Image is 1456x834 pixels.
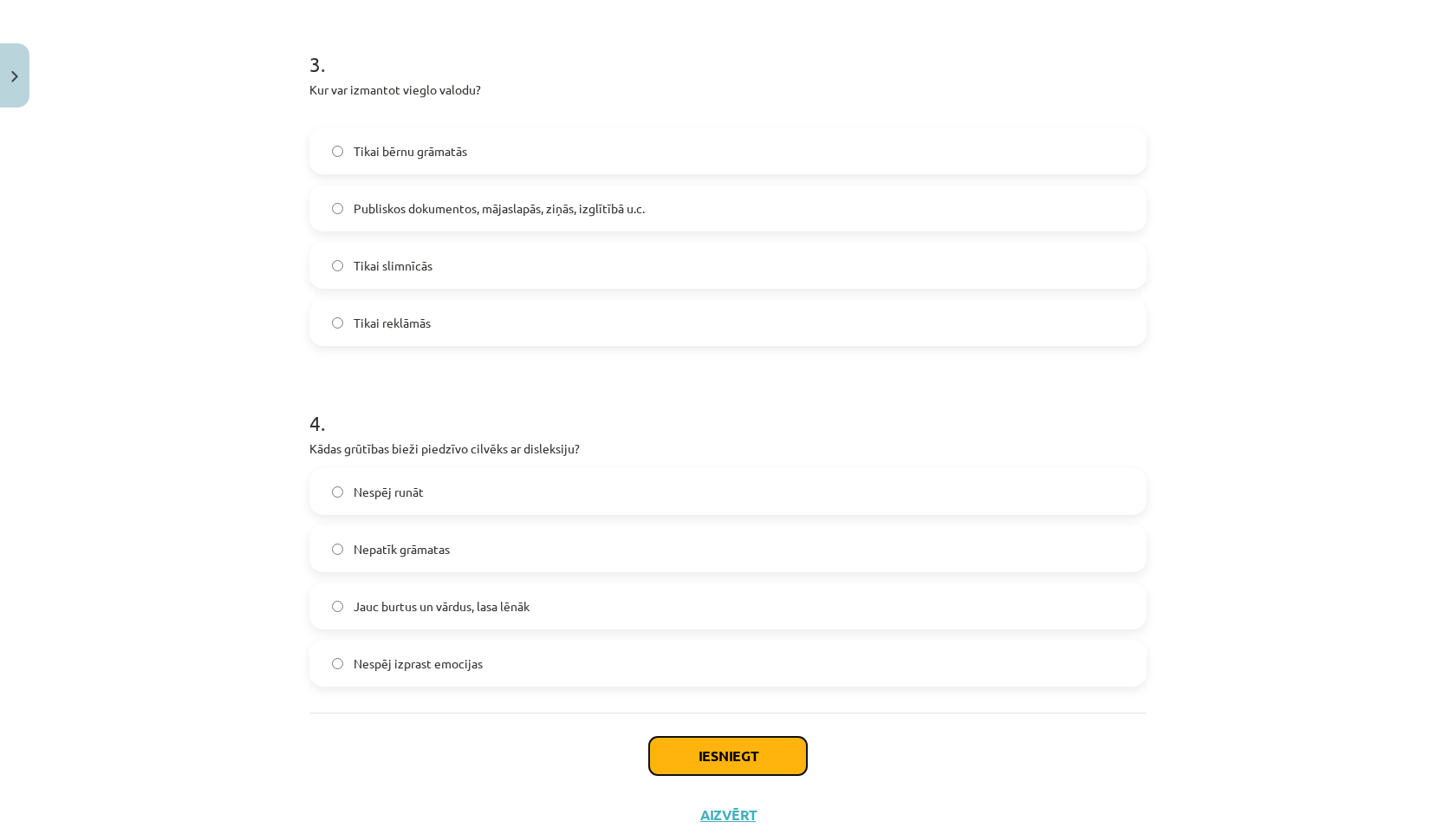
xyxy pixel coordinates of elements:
[11,71,18,82] img: icon-close-lesson-0947bae3869378f0d4975bcd49f059093ad1ed9edebbc8119c70593378902aed.svg
[309,22,1147,75] h1: 3 .
[309,381,1147,434] h1: 4 .
[354,540,450,558] span: Nepatīk grāmatas
[354,199,645,218] span: Publiskos dokumentos, mājaslapās, ziņās, izglītībā u.c.
[354,142,467,160] span: Tikai bērnu grāmatās
[332,146,343,157] input: Tikai bērnu grāmatās
[332,544,343,555] input: Nepatīk grāmatas
[332,317,343,329] input: Tikai reklāmās
[332,658,343,669] input: Nespēj izprast emocijas
[354,257,432,275] span: Tikai slimnīcās
[354,655,483,673] span: Nespēj izprast emocijas
[309,440,1147,458] p: Kādas grūtības bieži piedzīvo cilvēks ar disleksiju?
[354,314,431,332] span: Tikai reklāmās
[332,486,343,498] input: Nespēj runāt
[332,260,343,271] input: Tikai slimnīcās
[649,737,807,775] button: Iesniegt
[354,483,424,501] span: Nespēj runāt
[332,203,343,214] input: Publiskos dokumentos, mājaslapās, ziņās, izglītībā u.c.
[354,597,530,616] span: Jauc burtus un vārdus, lasa lēnāk
[309,81,1147,117] p: Kur var izmantot vieglo valodu?
[695,806,761,824] button: Aizvērt
[332,601,343,612] input: Jauc burtus un vārdus, lasa lēnāk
